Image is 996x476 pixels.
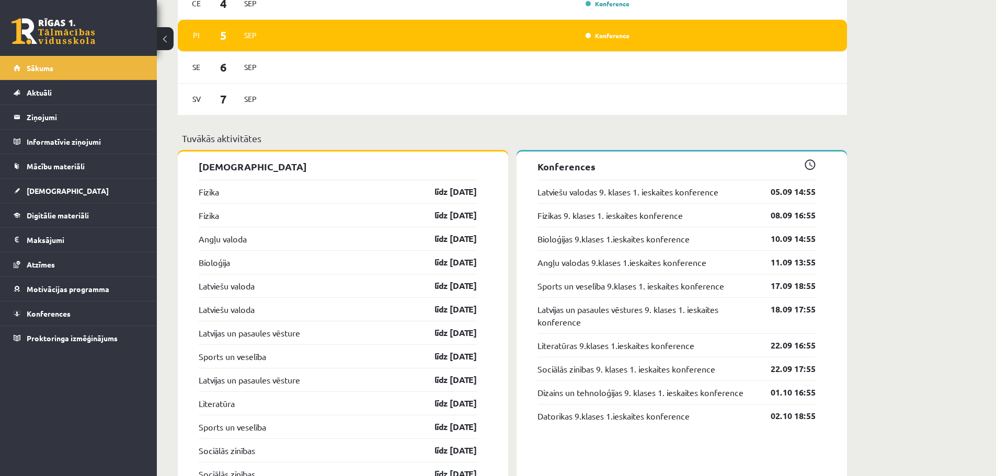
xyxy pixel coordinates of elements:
[537,303,755,328] a: Latvijas un pasaules vēstures 9. klases 1. ieskaites konference
[14,56,144,80] a: Sākums
[14,301,144,326] a: Konferences
[755,209,816,222] a: 08.09 16:55
[27,63,53,73] span: Sākums
[537,185,718,198] a: Latviešu valodas 9. klases 1. ieskaites konference
[27,228,144,252] legend: Maksājumi
[416,421,477,433] a: līdz [DATE]
[27,284,109,294] span: Motivācijas programma
[755,386,816,399] a: 01.10 16:55
[186,91,208,107] span: Sv
[186,27,208,43] span: Pi
[416,233,477,245] a: līdz [DATE]
[239,91,261,107] span: Sep
[586,31,629,40] a: Konference
[755,363,816,375] a: 22.09 17:55
[27,105,144,129] legend: Ziņojumi
[755,185,816,198] a: 05.09 14:55
[12,18,95,44] a: Rīgas 1. Tālmācības vidusskola
[27,88,52,97] span: Aktuāli
[199,256,230,269] a: Bioloģija
[239,59,261,75] span: Sep
[537,159,816,173] p: Konferences
[416,350,477,363] a: līdz [DATE]
[416,397,477,410] a: līdz [DATE]
[416,209,477,222] a: līdz [DATE]
[537,280,724,292] a: Sports un veselība 9.klases 1. ieskaites konference
[416,327,477,339] a: līdz [DATE]
[199,185,219,198] a: Fizika
[208,90,240,108] span: 7
[14,326,144,350] a: Proktoringa izmēģinājums
[27,161,85,171] span: Mācību materiāli
[14,130,144,154] a: Informatīvie ziņojumi
[199,444,255,457] a: Sociālās zinības
[27,211,89,220] span: Digitālie materiāli
[199,374,300,386] a: Latvijas un pasaules vēsture
[755,303,816,316] a: 18.09 17:55
[208,27,240,44] span: 5
[239,27,261,43] span: Sep
[27,309,71,318] span: Konferences
[27,186,109,195] span: [DEMOGRAPHIC_DATA]
[537,386,743,399] a: Dizains un tehnoloģijas 9. klases 1. ieskaites konference
[416,374,477,386] a: līdz [DATE]
[755,233,816,245] a: 10.09 14:55
[199,280,255,292] a: Latviešu valoda
[182,131,843,145] p: Tuvākās aktivitātes
[537,339,694,352] a: Literatūras 9.klases 1.ieskaites konference
[755,410,816,422] a: 02.10 18:55
[416,185,477,198] a: līdz [DATE]
[537,233,690,245] a: Bioloģijas 9.klases 1.ieskaites konference
[186,59,208,75] span: Se
[199,421,266,433] a: Sports un veselība
[755,339,816,352] a: 22.09 16:55
[199,233,247,245] a: Angļu valoda
[199,303,255,316] a: Latviešu valoda
[14,80,144,105] a: Aktuāli
[199,209,219,222] a: Fizika
[14,277,144,301] a: Motivācijas programma
[537,363,715,375] a: Sociālās zinības 9. klases 1. ieskaites konference
[27,333,118,343] span: Proktoringa izmēģinājums
[416,280,477,292] a: līdz [DATE]
[537,410,690,422] a: Datorikas 9.klases 1.ieskaites konference
[755,256,816,269] a: 11.09 13:55
[199,327,300,339] a: Latvijas un pasaules vēsture
[14,105,144,129] a: Ziņojumi
[14,203,144,227] a: Digitālie materiāli
[208,59,240,76] span: 6
[199,159,477,173] p: [DEMOGRAPHIC_DATA]
[416,256,477,269] a: līdz [DATE]
[27,130,144,154] legend: Informatīvie ziņojumi
[14,179,144,203] a: [DEMOGRAPHIC_DATA]
[199,350,266,363] a: Sports un veselība
[537,256,706,269] a: Angļu valodas 9.klases 1.ieskaites konference
[755,280,816,292] a: 17.09 18:55
[14,228,144,252] a: Maksājumi
[537,209,683,222] a: Fizikas 9. klases 1. ieskaites konference
[14,252,144,276] a: Atzīmes
[14,154,144,178] a: Mācību materiāli
[416,444,477,457] a: līdz [DATE]
[199,397,235,410] a: Literatūra
[27,260,55,269] span: Atzīmes
[416,303,477,316] a: līdz [DATE]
